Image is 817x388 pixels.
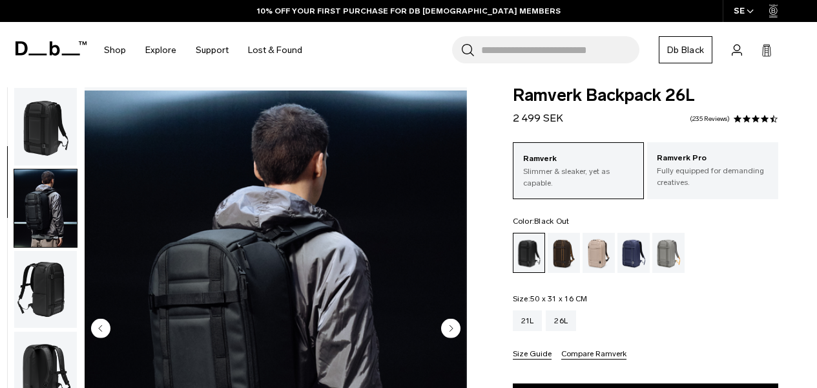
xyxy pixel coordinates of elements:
[14,87,78,166] button: Ramverk Backpack 26L Black Out
[94,22,312,78] nav: Main Navigation
[257,5,561,17] a: 10% OFF YOUR FIRST PURCHASE FOR DB [DEMOGRAPHIC_DATA] MEMBERS
[513,310,543,331] a: 21L
[513,350,552,360] button: Size Guide
[657,152,769,165] p: Ramverk Pro
[523,166,634,189] p: Slimmer & sleaker, yet as capable.
[657,165,769,188] p: Fully equipped for demanding creatives.
[659,36,712,63] a: Db Black
[14,250,78,329] button: Ramverk Backpack 26L Black Out
[104,27,126,73] a: Shop
[690,116,730,122] a: 235 reviews
[617,233,650,273] a: Blue Hour
[14,88,77,166] img: Ramverk Backpack 26L Black Out
[561,350,626,360] button: Compare Ramverk
[513,112,563,124] span: 2 499 SEK
[546,310,576,331] a: 26L
[145,27,176,73] a: Explore
[513,295,588,303] legend: Size:
[513,233,545,273] a: Black Out
[513,87,778,104] span: Ramverk Backpack 26L
[513,217,570,225] legend: Color:
[530,294,588,303] span: 50 x 31 x 16 CM
[647,142,778,198] a: Ramverk Pro Fully equipped for demanding creatives.
[196,27,229,73] a: Support
[14,251,77,329] img: Ramverk Backpack 26L Black Out
[248,27,302,73] a: Lost & Found
[583,233,615,273] a: Fogbow Beige
[14,169,77,247] img: Ramverk Backpack 26L Black Out
[523,153,634,166] p: Ramverk
[91,319,110,341] button: Previous slide
[548,233,580,273] a: Espresso
[441,319,460,341] button: Next slide
[534,217,569,226] span: Black Out
[652,233,685,273] a: Sand Grey
[14,169,78,248] button: Ramverk Backpack 26L Black Out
